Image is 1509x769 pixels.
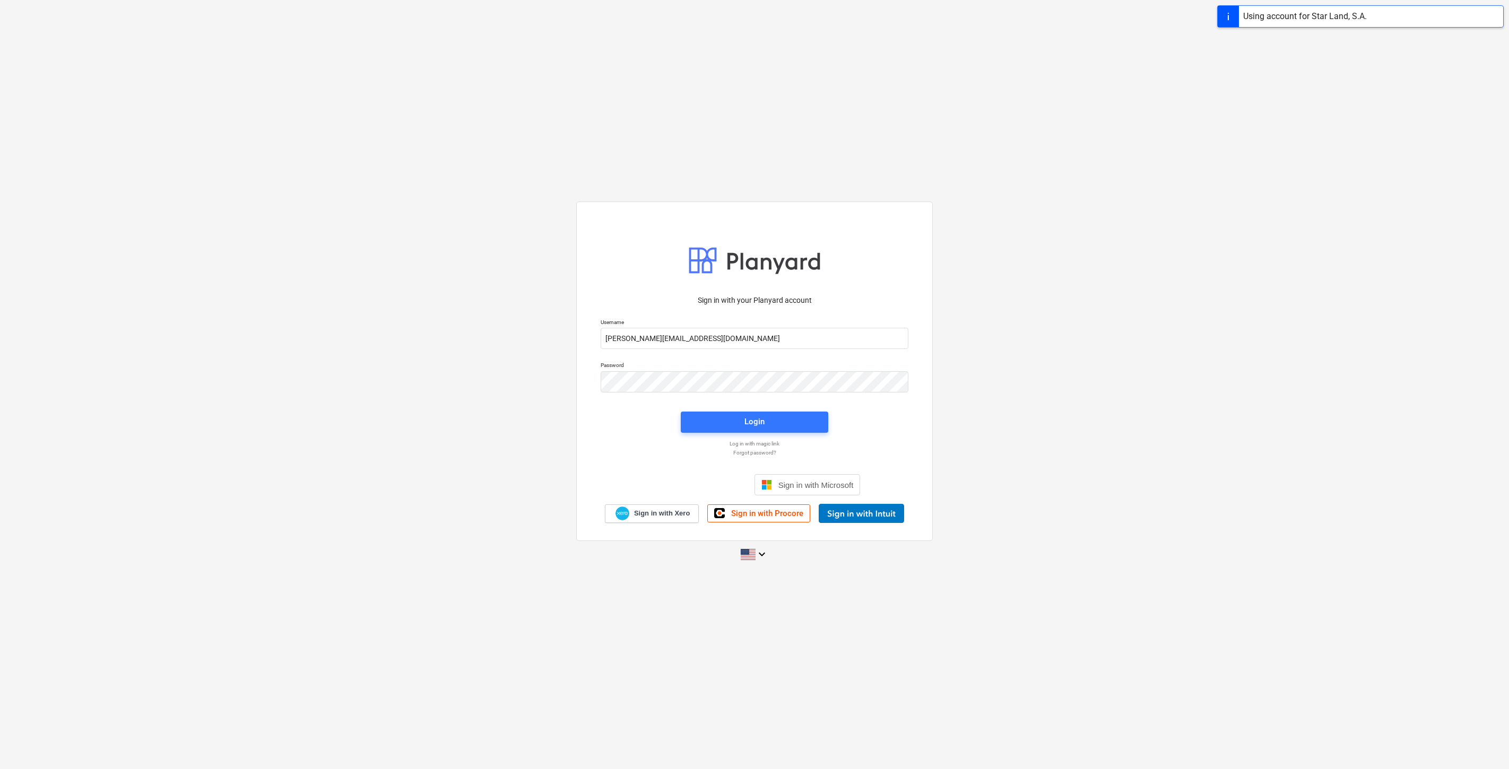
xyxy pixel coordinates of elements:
img: Microsoft logo [761,479,772,490]
a: Forgot password? [595,449,914,456]
div: Using account for Star Land, S.A. [1243,10,1367,23]
p: Sign in with your Planyard account [601,295,908,306]
button: Login [681,412,828,433]
img: Xero logo [615,506,629,521]
span: Sign in with Procore [731,509,803,518]
iframe: Sign in with Google Button [644,473,751,496]
span: Sign in with Microsoft [778,480,854,490]
a: Log in with magic link [595,440,914,447]
a: Sign in with Xero [605,504,699,523]
a: Sign in with Procore [707,504,810,522]
input: Username [601,328,908,349]
div: Login [744,415,765,429]
p: Username [601,319,908,328]
span: Sign in with Xero [634,509,690,518]
p: Password [601,362,908,371]
i: keyboard_arrow_down [756,548,768,561]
